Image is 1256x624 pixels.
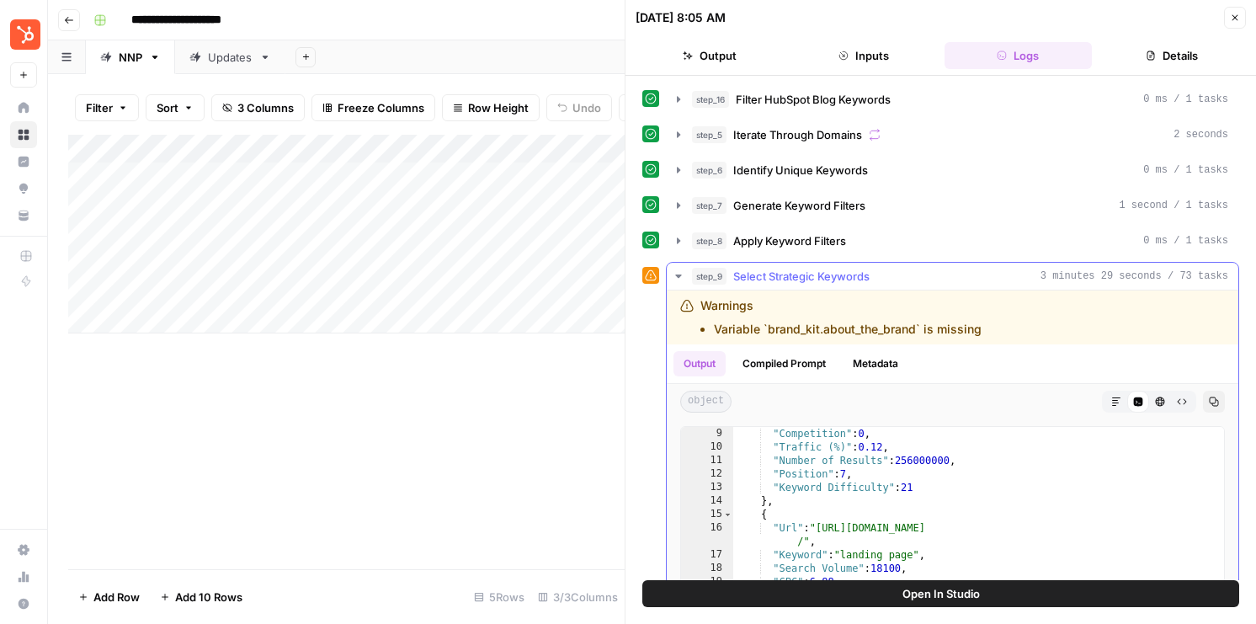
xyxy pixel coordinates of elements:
[468,99,529,116] span: Row Height
[175,40,285,74] a: Updates
[681,494,733,508] div: 14
[692,162,726,179] span: step_6
[700,297,982,338] div: Warnings
[733,268,870,285] span: Select Strategic Keywords
[681,440,733,454] div: 10
[681,508,733,521] div: 15
[467,584,531,611] div: 5 Rows
[790,42,937,69] button: Inputs
[692,126,726,143] span: step_5
[681,521,733,548] div: 16
[10,202,37,229] a: Your Data
[714,321,982,338] li: Variable `brand_kit.about_the_brand` is missing
[692,197,726,214] span: step_7
[733,232,846,249] span: Apply Keyword Filters
[673,351,726,376] button: Output
[10,590,37,617] button: Help + Support
[636,9,726,26] div: [DATE] 8:05 AM
[150,584,253,611] button: Add 10 Rows
[1040,269,1228,284] span: 3 minutes 29 seconds / 73 tasks
[10,121,37,148] a: Browse
[10,563,37,590] a: Usage
[733,162,868,179] span: Identify Unique Keywords
[736,91,891,108] span: Filter HubSpot Blog Keywords
[681,427,733,440] div: 9
[667,192,1238,219] button: 1 second / 1 tasks
[681,467,733,481] div: 12
[681,481,733,494] div: 13
[692,232,726,249] span: step_8
[642,580,1239,607] button: Open In Studio
[10,94,37,121] a: Home
[843,351,908,376] button: Metadata
[442,94,540,121] button: Row Height
[10,148,37,175] a: Insights
[208,49,253,66] div: Updates
[338,99,424,116] span: Freeze Columns
[211,94,305,121] button: 3 Columns
[10,19,40,50] img: Blog Content Action Plan Logo
[733,126,862,143] span: Iterate Through Domains
[680,391,732,413] span: object
[1143,92,1228,107] span: 0 ms / 1 tasks
[692,91,729,108] span: step_16
[1143,233,1228,248] span: 0 ms / 1 tasks
[667,227,1238,254] button: 0 ms / 1 tasks
[68,584,150,611] button: Add Row
[531,584,625,611] div: 3/3 Columns
[119,49,142,66] div: NNP
[1143,163,1228,178] span: 0 ms / 1 tasks
[1174,127,1228,142] span: 2 seconds
[1119,198,1228,213] span: 1 second / 1 tasks
[681,575,733,589] div: 19
[311,94,435,121] button: Freeze Columns
[692,268,726,285] span: step_9
[1099,42,1246,69] button: Details
[681,562,733,575] div: 18
[10,175,37,202] a: Opportunities
[945,42,1092,69] button: Logs
[86,99,113,116] span: Filter
[681,454,733,467] div: 11
[733,197,865,214] span: Generate Keyword Filters
[667,157,1238,184] button: 0 ms / 1 tasks
[93,589,140,605] span: Add Row
[10,13,37,56] button: Workspace: Blog Content Action Plan
[636,42,783,69] button: Output
[146,94,205,121] button: Sort
[667,86,1238,113] button: 0 ms / 1 tasks
[572,99,601,116] span: Undo
[667,121,1238,148] button: 2 seconds
[681,548,733,562] div: 17
[667,263,1238,290] button: 3 minutes 29 seconds / 73 tasks
[10,536,37,563] a: Settings
[175,589,242,605] span: Add 10 Rows
[237,99,294,116] span: 3 Columns
[157,99,178,116] span: Sort
[723,508,732,521] span: Toggle code folding, rows 15 through 25
[732,351,836,376] button: Compiled Prompt
[902,585,980,602] span: Open In Studio
[546,94,612,121] button: Undo
[86,40,175,74] a: NNP
[75,94,139,121] button: Filter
